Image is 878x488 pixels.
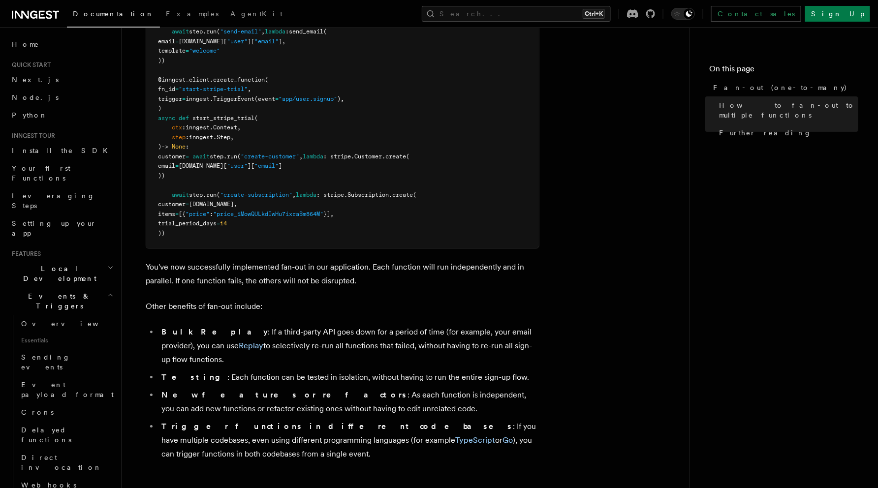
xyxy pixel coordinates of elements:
[158,201,186,208] span: customer
[265,28,285,35] span: lambda
[12,147,114,154] span: Install the SDK
[158,211,175,217] span: items
[158,105,161,112] span: )
[8,250,41,258] span: Features
[158,370,539,384] li: : Each function can be tested in isolation, without having to run the entire sign-up flow.
[192,153,210,160] span: await
[175,38,179,45] span: =
[158,230,165,237] span: ))
[158,220,217,227] span: trial_period_days
[254,115,258,122] span: (
[175,211,179,217] span: =
[21,381,114,398] span: Event payload format
[227,153,237,160] span: run
[213,211,323,217] span: "price_1MowQULkdIwHu7ixraBm864M"
[227,38,248,45] span: "user"
[172,143,186,150] span: None
[21,353,70,371] span: Sending events
[172,28,189,35] span: await
[213,95,254,102] span: TriggerEvent
[241,153,299,160] span: "create-customer"
[146,300,539,313] p: Other benefits of fan-out include:
[709,79,858,96] a: Fan-out (one-to-many)
[179,86,248,92] span: "start-stripe-trial"
[8,35,116,53] a: Home
[8,71,116,89] a: Next.js
[12,219,96,237] span: Setting up your app
[21,454,102,471] span: Direct invocation
[17,449,116,476] a: Direct invocation
[189,47,220,54] span: "welcome"
[323,153,385,160] span: : stripe.Customer.
[213,134,217,141] span: .
[172,124,182,131] span: ctx
[279,162,282,169] span: ]
[337,95,344,102] span: ),
[73,10,154,18] span: Documentation
[158,153,186,160] span: customer
[186,47,189,54] span: =
[213,124,237,131] span: Context
[292,191,296,198] span: ,
[186,124,210,131] span: inngest
[206,191,217,198] span: run
[189,191,203,198] span: step
[12,93,59,101] span: Node.js
[719,100,858,120] span: How to fan-out to multiple functions
[239,341,263,350] a: Replay
[189,201,237,208] span: [DOMAIN_NAME],
[8,89,116,106] a: Node.js
[237,153,241,160] span: (
[392,191,413,198] span: create
[279,38,285,45] span: ],
[213,76,265,83] span: create_function
[186,95,213,102] span: inngest.
[158,388,539,416] li: : As each function is independent, you can add new functions or refactor existing ones without ha...
[158,95,182,102] span: trigger
[12,192,95,210] span: Leveraging Steps
[227,162,248,169] span: "user"
[158,162,175,169] span: email
[186,201,189,208] span: =
[206,28,217,35] span: run
[8,260,116,287] button: Local Development
[316,191,392,198] span: : stripe.Subscription.
[455,435,495,445] a: TypeScript
[17,333,116,348] span: Essentials
[12,76,59,84] span: Next.js
[8,132,55,140] span: Inngest tour
[182,95,186,102] span: =
[189,134,213,141] span: inngest
[12,164,70,182] span: Your first Functions
[186,134,189,141] span: :
[182,124,186,131] span: :
[17,376,116,403] a: Event payload format
[248,86,251,92] span: ,
[248,162,254,169] span: ][
[21,426,71,444] span: Delayed functions
[265,76,268,83] span: (
[179,38,227,45] span: [DOMAIN_NAME][
[161,327,268,336] strong: Bulk Replay
[192,115,254,122] span: start_stripe_trial
[158,172,165,179] span: ))
[289,28,323,35] span: send_email
[179,115,189,122] span: def
[413,191,416,198] span: (
[230,10,282,18] span: AgentKit
[67,3,160,28] a: Documentation
[175,162,179,169] span: =
[17,421,116,449] a: Delayed functions
[8,264,107,283] span: Local Development
[385,153,406,160] span: create
[203,28,206,35] span: .
[261,28,265,35] span: ,
[805,6,870,22] a: Sign Up
[161,372,227,382] strong: Testing
[275,95,279,102] span: =
[254,95,275,102] span: (event
[709,63,858,79] h4: On this page
[12,111,48,119] span: Python
[224,3,288,27] a: AgentKit
[8,159,116,187] a: Your first Functions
